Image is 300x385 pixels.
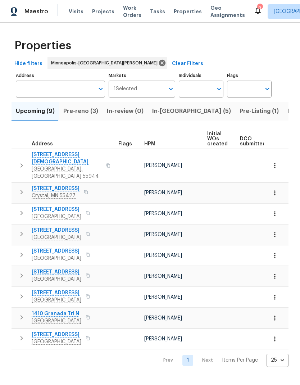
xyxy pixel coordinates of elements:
[32,141,53,146] span: Address
[144,295,182,300] span: [PERSON_NAME]
[107,106,144,116] span: In-review (0)
[24,8,48,15] span: Maestro
[144,141,155,146] span: HPM
[166,84,176,94] button: Open
[109,73,176,78] label: Markets
[172,59,203,68] span: Clear Filters
[92,8,114,15] span: Projects
[182,355,193,366] a: Goto page 1
[207,131,228,146] span: Initial WOs created
[240,106,279,116] span: Pre-Listing (1)
[174,8,202,15] span: Properties
[47,57,167,69] div: Minneapolis-[GEOGRAPHIC_DATA][PERSON_NAME]
[214,84,224,94] button: Open
[12,57,45,71] button: Hide filters
[123,4,141,19] span: Work Orders
[16,106,55,116] span: Upcoming (9)
[144,211,182,216] span: [PERSON_NAME]
[267,351,288,370] div: 25
[144,163,182,168] span: [PERSON_NAME]
[144,253,182,258] span: [PERSON_NAME]
[169,57,206,71] button: Clear Filters
[144,274,182,279] span: [PERSON_NAME]
[222,357,258,364] p: Items Per Page
[150,9,165,14] span: Tasks
[144,232,182,237] span: [PERSON_NAME]
[240,136,266,146] span: DCO submitted
[144,336,182,341] span: [PERSON_NAME]
[118,141,132,146] span: Flags
[257,4,262,12] div: 9
[114,86,137,92] span: 1 Selected
[16,73,105,78] label: Address
[210,4,245,19] span: Geo Assignments
[152,106,231,116] span: In-[GEOGRAPHIC_DATA] (5)
[227,73,272,78] label: Flags
[262,84,272,94] button: Open
[156,354,288,367] nav: Pagination Navigation
[14,42,71,49] span: Properties
[69,8,83,15] span: Visits
[144,316,182,321] span: [PERSON_NAME]
[14,59,42,68] span: Hide filters
[96,84,106,94] button: Open
[63,106,98,116] span: Pre-reno (3)
[144,190,182,195] span: [PERSON_NAME]
[51,59,160,67] span: Minneapolis-[GEOGRAPHIC_DATA][PERSON_NAME]
[179,73,223,78] label: Individuals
